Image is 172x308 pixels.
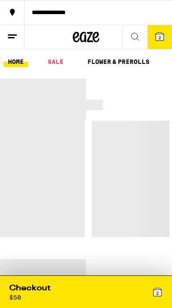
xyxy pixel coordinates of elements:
div: Checkout [9,283,51,294]
a: HOME [4,56,28,67]
div: $ 50 [9,294,21,301]
span: 2 [156,290,159,296]
a: SALE [43,56,68,67]
button: 2 [147,25,172,49]
a: FLOWER & PREROLLS [83,56,154,67]
span: 2 [158,35,161,40]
